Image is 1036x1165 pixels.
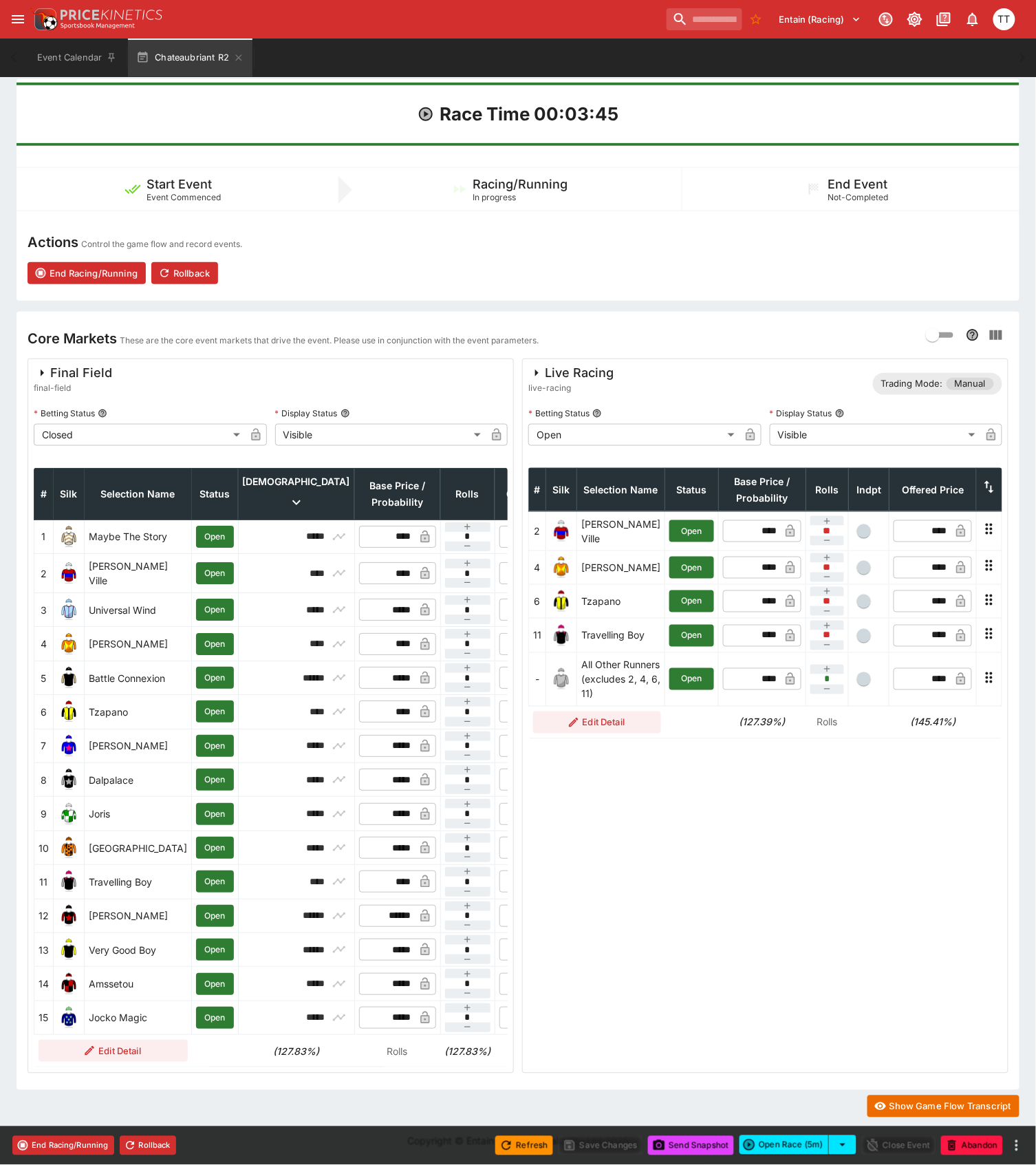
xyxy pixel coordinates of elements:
[147,192,221,202] span: Event Commenced
[473,176,568,192] h5: Racing/Running
[529,551,546,584] td: 4
[34,520,54,553] td: 1
[648,1136,734,1155] button: Send Snapshot
[85,520,192,553] td: Maybe The Story
[529,619,546,652] td: 11
[34,831,54,864] td: 10
[828,176,887,192] h5: End Event
[665,468,719,511] th: Status
[85,729,192,762] td: [PERSON_NAME]
[894,715,973,729] h6: (145.41%)
[58,803,80,825] img: runner 9
[889,468,977,511] th: Offered Price
[444,1044,490,1058] h6: (127.83%)
[85,627,192,661] td: [PERSON_NAME]
[196,562,234,584] button: Open
[440,103,618,126] h1: Race Time 00:03:45
[34,932,54,966] td: 13
[806,468,849,511] th: Rolls
[993,8,1015,30] div: Tala Taufale
[829,1135,856,1155] button: select merge strategy
[196,973,234,995] button: Open
[34,365,112,381] div: Final Field
[440,468,495,520] th: Rolls
[771,8,870,30] button: Select Tenant
[85,1001,192,1034] td: Jocko Magic
[546,468,577,511] th: Silk
[529,511,546,551] td: 2
[941,1136,1003,1155] button: Abandon
[960,7,985,32] button: Notifications
[495,468,581,520] th: Offered Price
[147,176,212,192] h5: Start Event
[275,407,338,419] p: Display Status
[669,520,714,542] button: Open
[85,865,192,899] td: Travelling Boy
[34,381,112,395] span: final-field
[34,1001,54,1034] td: 15
[354,468,440,520] th: Base Price / Probability
[669,625,714,647] button: Open
[550,625,572,647] img: runner 11
[196,526,234,548] button: Open
[34,407,95,419] p: Betting Status
[528,407,590,419] p: Betting Status
[667,8,742,30] input: search
[85,468,192,520] th: Selection Name
[867,1095,1019,1118] button: Show Game Flow Transcript
[669,557,714,579] button: Open
[58,870,80,893] img: runner 11
[58,939,80,961] img: runner 13
[874,7,898,32] button: Connected to PK
[719,468,806,511] th: Base Price / Probability
[85,797,192,831] td: Joris
[58,1007,80,1029] img: runner 15
[128,39,252,77] button: Chateaubriant R2
[28,330,117,348] h4: Core Markets
[58,526,80,548] img: runner 1
[903,7,927,32] button: Toggle light/dark mode
[528,424,740,446] div: Open
[34,424,245,446] div: Closed
[577,511,665,551] td: [PERSON_NAME] Ville
[58,633,80,655] img: runner 4
[34,627,54,661] td: 4
[828,192,888,202] span: Not-Completed
[723,715,802,729] h6: (127.39%)
[120,1136,176,1155] button: Rollback
[58,599,80,621] img: runner 3
[341,409,350,418] button: Display Status
[196,803,234,825] button: Open
[58,973,80,995] img: runner 14
[192,468,239,520] th: Status
[196,837,234,859] button: Open
[810,715,845,729] p: Rolls
[151,262,218,284] button: Rollback
[947,377,994,391] span: Manual
[58,667,80,689] img: runner 5
[550,520,572,542] img: runner 2
[30,6,58,33] img: PriceKinetics Logo
[196,599,234,621] button: Open
[196,735,234,757] button: Open
[85,932,192,966] td: Very Good Boy
[61,23,135,29] img: Sportsbook Management
[669,668,714,690] button: Open
[34,865,54,899] td: 11
[85,554,192,593] td: [PERSON_NAME] Ville
[495,1136,553,1155] button: Refresh
[196,667,234,689] button: Open
[528,365,614,381] div: Live Racing
[58,905,80,927] img: runner 12
[58,701,80,723] img: runner 6
[54,468,85,520] th: Silk
[770,424,981,446] div: Visible
[28,233,78,251] h4: Actions
[34,729,54,762] td: 7
[835,409,845,418] button: Display Status
[577,652,665,706] td: All Other Runners (excludes 2, 4, 6, 11)
[81,237,242,251] p: Control the game flow and record events.
[740,1135,856,1155] div: split button
[473,192,517,202] span: In progress
[577,551,665,584] td: [PERSON_NAME]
